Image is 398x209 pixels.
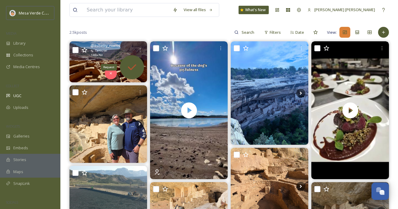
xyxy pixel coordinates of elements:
[101,64,117,71] div: Request
[13,93,21,99] span: UGC
[84,3,170,17] input: Search your library
[19,10,56,16] span: Mesa Verde Country
[13,40,25,46] span: Library
[181,4,216,16] a: View all files
[311,41,389,179] img: thumbnail
[239,6,269,14] a: What's New
[13,64,40,70] span: Media Centres
[6,84,19,88] span: COLLECT
[270,30,281,35] span: Filters
[295,30,304,35] span: Date
[69,85,147,163] img: We also took the ranger guided tour of the Cliff Palace. This is the largest cliff dwelling in Me...
[311,41,389,179] video: We dont only create menus by the season. We also create menus for the occasion! Book a Chefs Tabl...
[371,182,389,200] button: Open Chat
[231,41,308,145] img: 【 #roadtripusa 🚗1週間の旅の備忘録】 📍 #nationalparks trip #southwestroadtrip 🚗Day3🚗 #mesaverdenationapark ...
[150,41,228,179] img: thumbnail
[10,10,16,16] img: MVC%20SnapSea%20logo%20%281%29.png
[91,53,103,57] span: 1440 x 760
[13,181,30,186] span: SnapLink
[314,7,375,12] span: [PERSON_NAME] [PERSON_NAME]
[13,133,30,139] span: Galleries
[239,26,258,38] input: Search
[69,30,87,35] span: 2.5k posts
[13,157,26,163] span: Stories
[150,41,228,179] video: How to fall in love with your life ⬇️ • rescue a dog • let their happiness guide the way • repeat...
[13,52,33,58] span: Collections
[6,200,18,204] span: SOCIALS
[13,145,28,151] span: Embeds
[95,49,107,53] span: Carousel
[304,4,378,16] a: [PERSON_NAME] [PERSON_NAME]
[69,41,147,82] img: Adventure is out there! #MesaVerde #nationalparks
[327,30,337,35] span: View:
[13,169,23,175] span: Maps
[6,31,17,36] span: MEDIA
[91,43,120,49] span: @ itsbetty_norris
[13,105,28,110] span: Uploads
[6,124,20,128] span: WIDGETS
